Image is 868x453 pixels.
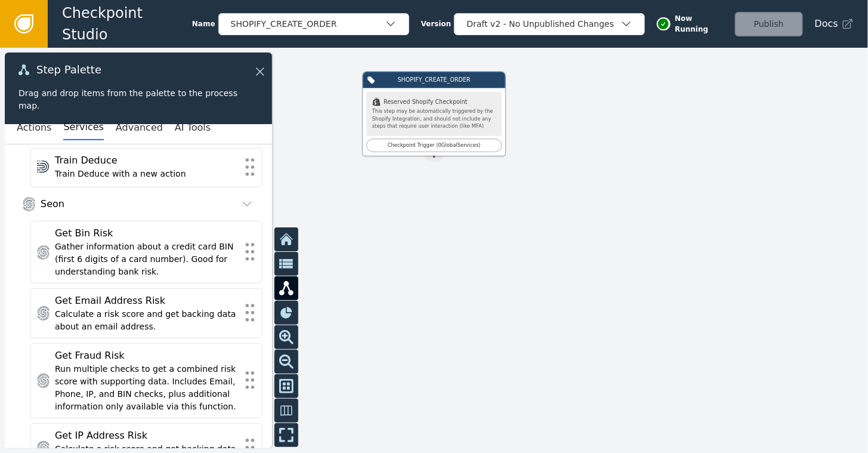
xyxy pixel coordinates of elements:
[55,226,238,241] div: Get Bin Risk
[36,64,101,75] span: Step Palette
[17,115,51,140] button: Actions
[55,308,238,333] div: Calculate a risk score and get backing data about an email address.
[18,87,258,112] div: Drag and drop items from the palette to the process map.
[372,98,496,106] div: Reserved Shopify Checkpoint
[218,13,409,35] button: SHOPIFY_CREATE_ORDER
[55,429,238,443] div: Get IP Address Risk
[55,168,238,180] div: Train Deduce with a new action
[231,18,385,30] div: SHOPIFY_CREATE_ORDER
[41,197,64,211] div: Seon
[815,17,838,31] span: Docs
[379,76,489,84] div: SHOPIFY_CREATE_ORDER
[55,241,238,278] div: Gather information about a credit card BIN (first 6 digits of a card number). Good for understand...
[192,19,215,29] span: Name
[371,141,497,149] div: Checkpoint Trigger ( 0 Global Services )
[116,115,163,140] button: Advanced
[55,363,238,413] div: Run multiple checks to get a combined risk score with supporting data. Includes Email, Phone, IP,...
[454,13,645,35] button: Draft v2 - No Unpublished Changes
[372,107,496,130] div: This step may be automatically triggered by the Shopify Integration, and should not include any s...
[55,294,238,308] div: Get Email Address Risk
[62,2,192,45] span: Checkpoint Studio
[55,153,238,168] div: Train Deduce
[63,115,103,140] button: Services
[421,19,452,29] span: Version
[467,18,620,30] div: Draft v2 - No Unpublished Changes
[175,115,211,140] button: AI Tools
[815,17,854,31] a: Docs
[675,13,726,35] span: Now Running
[55,349,238,363] div: Get Fraud Risk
